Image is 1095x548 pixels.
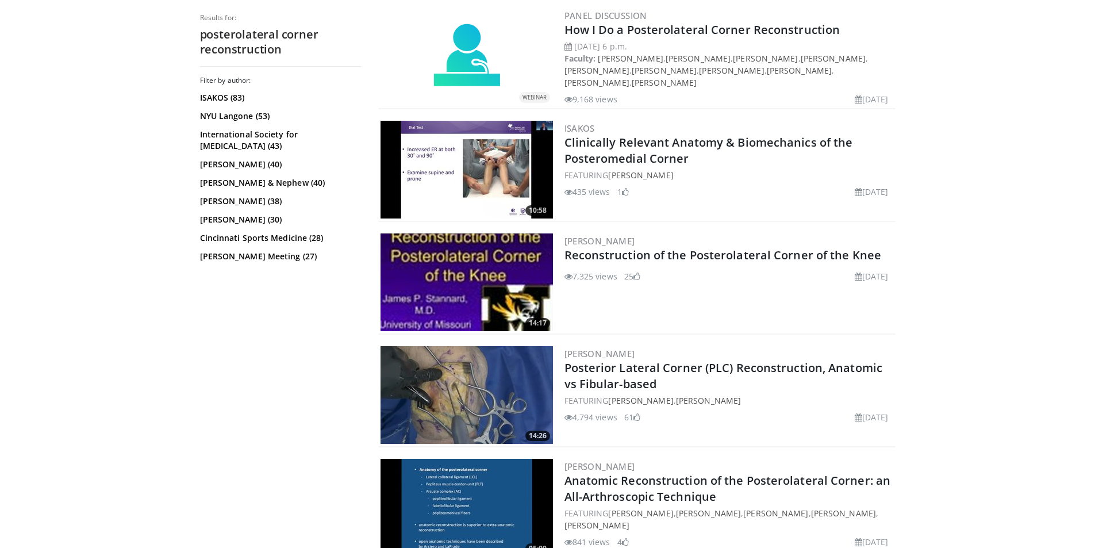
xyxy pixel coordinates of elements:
a: [PERSON_NAME] [632,65,697,76]
li: 1 [617,186,629,198]
a: Posterior Lateral Corner (PLC) Reconstruction, Anatomic vs Fibular-based [564,360,883,392]
img: webinar.svg [432,22,501,91]
a: How I Do a Posterolateral Corner Reconstruction [564,22,840,37]
li: 435 views [564,186,610,198]
li: 9,168 views [564,93,617,105]
a: [PERSON_NAME] [699,65,764,76]
a: International Society for [MEDICAL_DATA] (43) [200,129,358,152]
a: Reconstruction of the Posterolateral Corner of the Knee [564,247,882,263]
a: [PERSON_NAME] [564,235,635,247]
strong: Faculty: [564,53,596,64]
a: [PERSON_NAME] [608,508,673,519]
a: [PERSON_NAME] [733,53,798,64]
time: [DATE] 6 p.m. [574,41,627,52]
a: [PERSON_NAME] [811,508,876,519]
div: FEATURING , , , , [564,507,893,531]
li: [DATE] [855,411,889,423]
a: Anatomic Reconstruction of the Posterolateral Corner: an All-Arthroscopic Technique [564,473,891,504]
a: [PERSON_NAME] [666,53,731,64]
a: Clinically Relevant Anatomy & Biomechanics of the Posteromedial Corner [564,135,853,166]
a: ISAKOS (83) [200,92,358,104]
li: 7,325 views [564,270,617,282]
li: 4 [617,536,629,548]
a: [PERSON_NAME] [564,77,629,88]
div: , , , , , , , , , [564,40,893,105]
a: [PERSON_NAME] (30) [200,214,358,225]
li: 25 [624,270,640,282]
h2: posterolateral corner reconstruction [200,27,361,57]
span: 10:58 [525,205,550,216]
a: Panel Discussion [564,10,647,21]
img: Stannard_100001327_3.jpg.300x170_q85_crop-smart_upscale.jpg [381,233,553,331]
a: [PERSON_NAME] [676,395,741,406]
li: [DATE] [855,270,889,282]
div: FEATURING [564,169,893,181]
li: [DATE] [855,93,889,105]
a: [PERSON_NAME] [564,461,635,472]
li: 841 views [564,536,610,548]
a: [PERSON_NAME] [564,65,629,76]
li: [DATE] [855,536,889,548]
li: 4,794 views [564,411,617,423]
a: 10:58 [381,121,553,219]
a: [PERSON_NAME] [632,77,697,88]
a: [PERSON_NAME] (38) [200,196,358,207]
a: [PERSON_NAME] [743,508,808,519]
a: [PERSON_NAME] [676,508,741,519]
h3: Filter by author: [200,76,361,85]
a: [PERSON_NAME] [801,53,866,64]
div: FEATURING , [564,394,893,407]
li: 61 [624,411,640,423]
a: [PERSON_NAME] [564,348,635,359]
li: [DATE] [855,186,889,198]
a: [PERSON_NAME] [564,520,629,531]
a: [PERSON_NAME] [767,65,832,76]
a: 14:26 [381,346,553,444]
a: [PERSON_NAME] [608,170,673,181]
a: [PERSON_NAME] [598,53,663,64]
a: ISAKOS [564,122,595,134]
a: [PERSON_NAME] [608,395,673,406]
span: 14:26 [525,431,550,441]
p: Results for: [200,13,361,22]
a: Cincinnati Sports Medicine (28) [200,232,358,244]
span: 14:17 [525,318,550,328]
a: 14:17 [381,233,553,331]
a: WEBINAR [381,22,553,91]
small: WEBINAR [522,94,547,101]
a: [PERSON_NAME] (40) [200,159,358,170]
a: NYU Langone (53) [200,110,358,122]
img: 1cefb3f3-a833-4bd4-bcff-5d854dc5e140.300x170_q85_crop-smart_upscale.jpg [381,346,553,444]
img: be5ba1f6-badc-4bdb-91ea-e6ccf10ccd35.300x170_q85_crop-smart_upscale.jpg [381,121,553,219]
a: [PERSON_NAME] & Nephew (40) [200,177,358,189]
a: [PERSON_NAME] Meeting (27) [200,251,358,262]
